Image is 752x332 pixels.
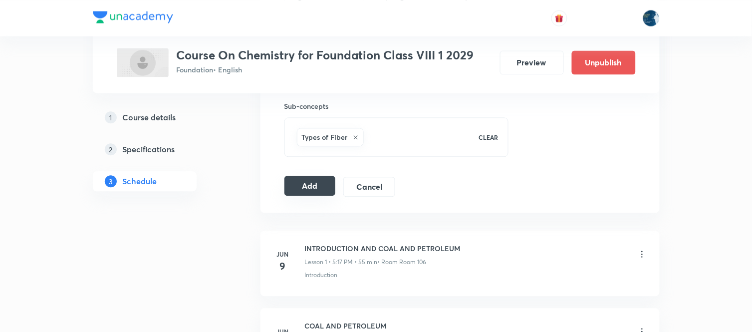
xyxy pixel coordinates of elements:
img: Company Logo [93,11,173,23]
a: Company Logo [93,11,173,25]
p: Introduction [305,271,338,280]
button: Unpublish [572,50,636,74]
h6: Types of Fiber [302,132,348,142]
img: avatar [555,13,564,22]
h6: INTRODUCTION AND COAL AND PETROLEUM [305,243,461,254]
h6: Sub-concepts [284,101,509,111]
img: 67AA359A-A090-432D-971C-777DFCA95A6B_plus.png [117,48,169,77]
p: 3 [105,175,117,187]
button: Preview [500,50,564,74]
h3: Course On Chemistry for Foundation Class VIII 1 2029 [177,48,474,62]
h5: Schedule [123,175,157,187]
h6: COAL AND PETROLEUM [305,321,428,331]
p: • Room Room 106 [378,258,427,267]
a: 2Specifications [93,139,229,159]
button: Cancel [343,177,395,197]
p: Foundation • English [177,64,474,75]
p: Lesson 1 • 5:17 PM • 55 min [305,258,378,267]
p: 2 [105,143,117,155]
button: Add [284,176,336,196]
p: CLEAR [479,133,498,142]
h5: Course details [123,111,176,123]
h5: Specifications [123,143,175,155]
p: 1 [105,111,117,123]
h6: Jun [273,250,293,259]
button: avatar [551,10,567,26]
img: Lokeshwar Chiluveru [643,9,660,26]
a: 1Course details [93,107,229,127]
h4: 9 [273,259,293,274]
